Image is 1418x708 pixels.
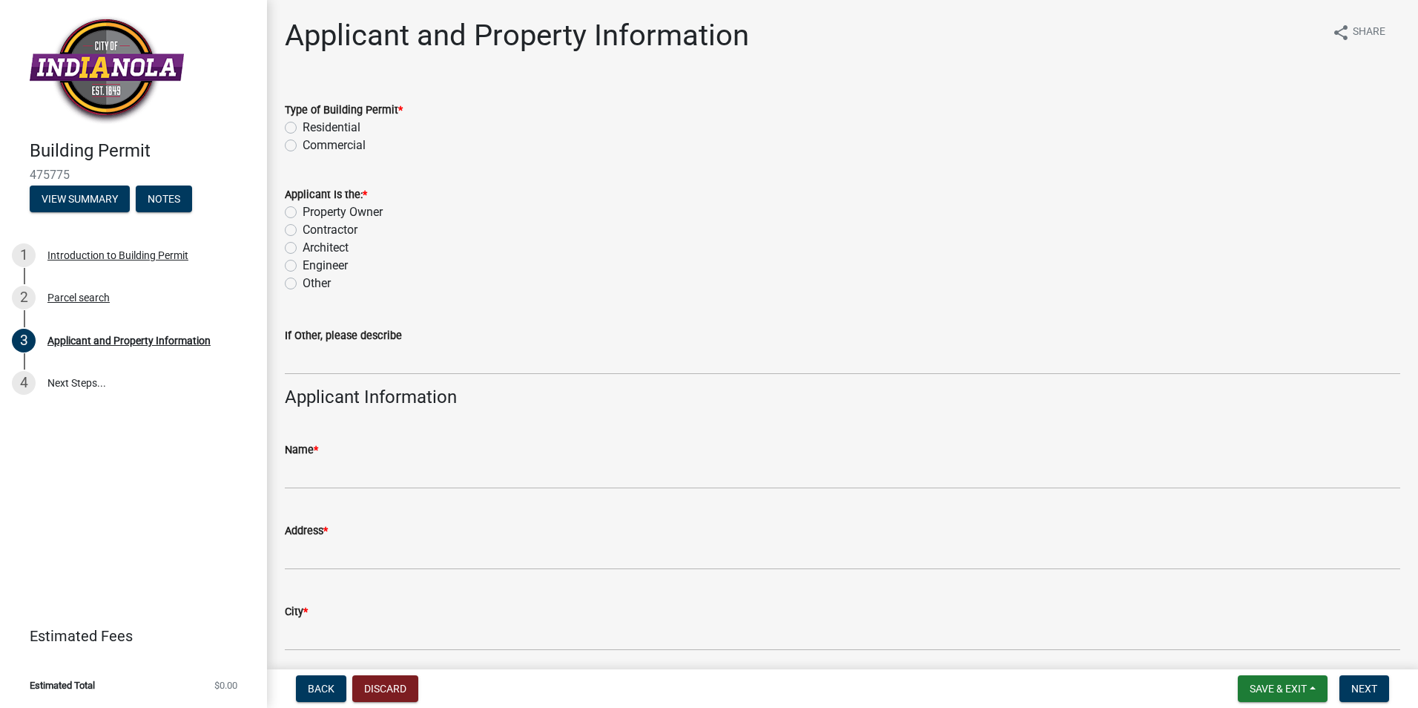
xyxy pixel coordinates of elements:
[1332,24,1350,42] i: share
[30,16,184,125] img: City of Indianola, Iowa
[1238,675,1328,702] button: Save & Exit
[30,194,130,206] wm-modal-confirm: Summary
[1353,24,1385,42] span: Share
[12,621,243,651] a: Estimated Fees
[285,526,328,537] label: Address
[1250,683,1307,695] span: Save & Exit
[1339,675,1389,702] button: Next
[285,445,318,456] label: Name
[30,186,130,212] button: View Summary
[214,681,237,690] span: $0.00
[1320,18,1397,47] button: shareShare
[296,675,346,702] button: Back
[285,387,1400,408] h4: Applicant Information
[303,203,383,221] label: Property Owner
[47,292,110,303] div: Parcel search
[30,168,237,182] span: 475775
[1351,683,1377,695] span: Next
[136,194,192,206] wm-modal-confirm: Notes
[30,140,255,162] h4: Building Permit
[303,221,357,239] label: Contractor
[285,607,308,617] label: City
[285,105,403,116] label: Type of Building Permit
[303,137,366,154] label: Commercial
[47,250,188,260] div: Introduction to Building Permit
[47,335,211,346] div: Applicant and Property Information
[30,681,95,690] span: Estimated Total
[308,683,334,695] span: Back
[285,190,367,200] label: Applicant Is the:
[12,286,36,309] div: 2
[303,119,360,137] label: Residential
[303,257,348,275] label: Engineer
[12,243,36,267] div: 1
[285,18,749,53] h1: Applicant and Property Information
[303,239,349,257] label: Architect
[352,675,418,702] button: Discard
[136,186,192,212] button: Notes
[303,275,331,292] label: Other
[12,371,36,395] div: 4
[12,329,36,353] div: 3
[285,331,402,341] label: If Other, please describe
